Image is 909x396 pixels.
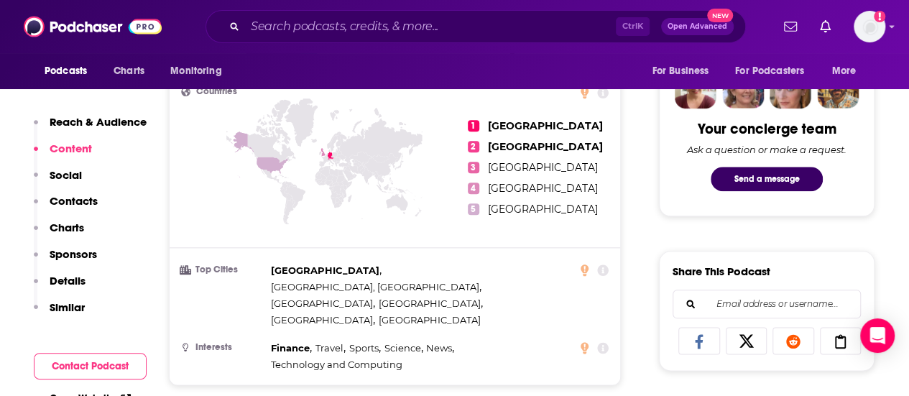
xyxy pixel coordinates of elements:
[114,61,144,81] span: Charts
[735,61,804,81] span: For Podcasters
[661,18,734,35] button: Open AdvancedNew
[34,142,92,168] button: Content
[854,11,885,42] span: Logged in as evafrank
[468,120,479,132] span: 1
[349,342,379,354] span: Sports
[642,57,726,85] button: open menu
[832,61,857,81] span: More
[707,9,733,22] span: New
[104,57,153,85] a: Charts
[315,340,346,356] span: ,
[315,342,343,354] span: Travel
[426,340,454,356] span: ,
[34,300,85,327] button: Similar
[160,57,240,85] button: open menu
[34,221,84,247] button: Charts
[271,279,481,295] span: ,
[488,119,603,132] span: [GEOGRAPHIC_DATA]
[711,167,823,191] button: Send a message
[379,314,481,326] span: [GEOGRAPHIC_DATA]
[271,359,402,370] span: Technology and Computing
[206,10,746,43] div: Search podcasts, credits, & more...
[271,314,373,326] span: [GEOGRAPHIC_DATA]
[271,342,310,354] span: Finance
[181,265,265,275] h3: Top Cities
[673,290,861,318] div: Search followers
[854,11,885,42] img: User Profile
[45,61,87,81] span: Podcasts
[271,340,312,356] span: ,
[271,264,379,276] span: [GEOGRAPHIC_DATA]
[488,161,598,174] span: [GEOGRAPHIC_DATA]
[488,203,598,216] span: [GEOGRAPHIC_DATA]
[652,61,709,81] span: For Business
[772,327,814,354] a: Share on Reddit
[271,281,479,293] span: [GEOGRAPHIC_DATA], [GEOGRAPHIC_DATA]
[673,264,770,278] h3: Share This Podcast
[50,300,85,314] p: Similar
[616,17,650,36] span: Ctrl K
[814,14,836,39] a: Show notifications dropdown
[50,221,84,234] p: Charts
[50,247,97,261] p: Sponsors
[854,11,885,42] button: Show profile menu
[379,295,483,312] span: ,
[822,57,875,85] button: open menu
[488,140,603,153] span: [GEOGRAPHIC_DATA]
[384,342,420,354] span: Science
[468,183,479,194] span: 4
[34,168,82,195] button: Social
[384,340,423,356] span: ,
[820,327,862,354] a: Copy Link
[860,318,895,353] div: Open Intercom Messenger
[468,162,479,173] span: 3
[50,274,86,287] p: Details
[668,23,727,30] span: Open Advanced
[245,15,616,38] input: Search podcasts, credits, & more...
[678,327,720,354] a: Share on Facebook
[50,115,147,129] p: Reach & Audience
[778,14,803,39] a: Show notifications dropdown
[50,194,98,208] p: Contacts
[34,57,106,85] button: open menu
[426,342,452,354] span: News
[379,298,481,309] span: [GEOGRAPHIC_DATA]
[271,262,382,279] span: ,
[34,194,98,221] button: Contacts
[271,295,375,312] span: ,
[34,274,86,300] button: Details
[468,141,479,152] span: 2
[687,144,846,155] div: Ask a question or make a request.
[698,120,836,138] div: Your concierge team
[34,353,147,379] button: Contact Podcast
[24,13,162,40] img: Podchaser - Follow, Share and Rate Podcasts
[34,247,97,274] button: Sponsors
[271,312,375,328] span: ,
[488,182,598,195] span: [GEOGRAPHIC_DATA]
[468,203,479,215] span: 5
[874,11,885,22] svg: Add a profile image
[170,61,221,81] span: Monitoring
[726,327,767,354] a: Share on X/Twitter
[349,340,381,356] span: ,
[271,298,373,309] span: [GEOGRAPHIC_DATA]
[50,168,82,182] p: Social
[34,115,147,142] button: Reach & Audience
[50,142,92,155] p: Content
[726,57,825,85] button: open menu
[181,343,265,352] h3: Interests
[685,290,849,318] input: Email address or username...
[196,87,237,96] span: Countries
